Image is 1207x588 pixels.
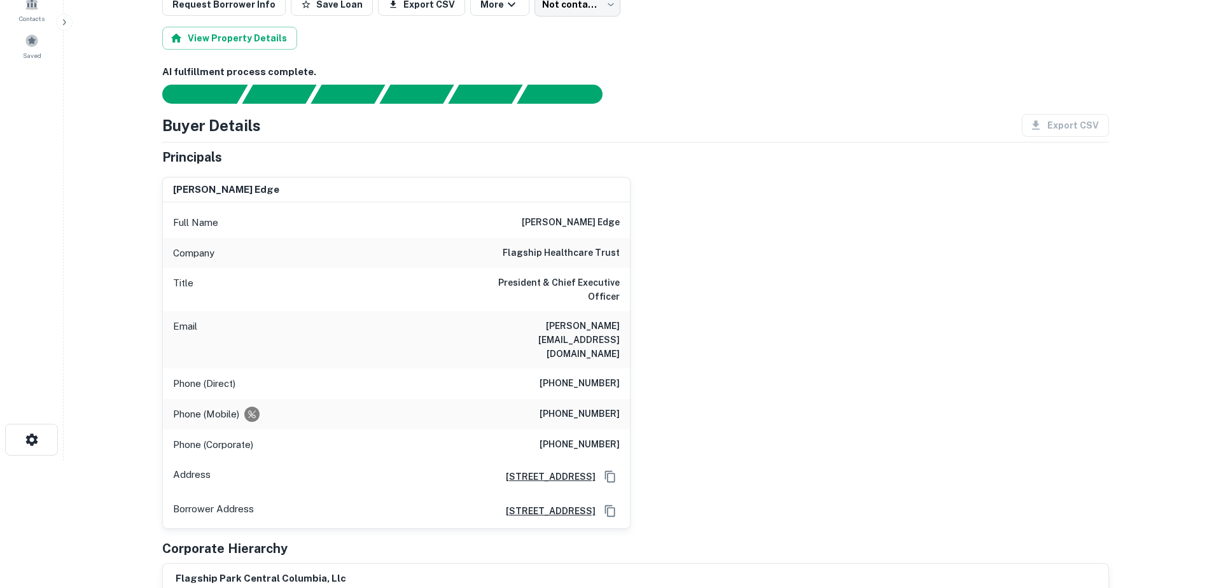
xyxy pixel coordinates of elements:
[601,501,620,521] button: Copy Address
[540,437,620,452] h6: [PHONE_NUMBER]
[162,114,261,137] h4: Buyer Details
[173,215,218,230] p: Full Name
[448,85,522,104] div: Principals found, still searching for contact information. This may take time...
[601,467,620,486] button: Copy Address
[467,276,620,304] h6: President & Chief Executive Officer
[162,27,297,50] button: View Property Details
[173,407,239,422] p: Phone (Mobile)
[540,376,620,391] h6: [PHONE_NUMBER]
[173,319,197,361] p: Email
[522,215,620,230] h6: [PERSON_NAME] edge
[162,148,222,167] h5: Principals
[496,504,596,518] a: [STREET_ADDRESS]
[162,65,1109,80] h6: AI fulfillment process complete.
[173,276,193,304] p: Title
[4,29,60,63] a: Saved
[173,501,254,521] p: Borrower Address
[147,85,242,104] div: Sending borrower request to AI...
[467,319,620,361] h6: [PERSON_NAME][EMAIL_ADDRESS][DOMAIN_NAME]
[310,85,385,104] div: Documents found, AI parsing details...
[19,13,45,24] span: Contacts
[379,85,454,104] div: Principals found, AI now looking for contact information...
[517,85,618,104] div: AI fulfillment process complete.
[173,376,235,391] p: Phone (Direct)
[503,246,620,261] h6: flagship healthcare trust
[176,571,346,586] h6: flagship park central columbia, llc
[1143,486,1207,547] iframe: Chat Widget
[23,50,41,60] span: Saved
[162,539,288,558] h5: Corporate Hierarchy
[173,467,211,486] p: Address
[496,470,596,484] a: [STREET_ADDRESS]
[540,407,620,422] h6: [PHONE_NUMBER]
[173,246,214,261] p: Company
[242,85,316,104] div: Your request is received and processing...
[173,437,253,452] p: Phone (Corporate)
[173,183,279,197] h6: [PERSON_NAME] edge
[244,407,260,422] div: Requests to not be contacted at this number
